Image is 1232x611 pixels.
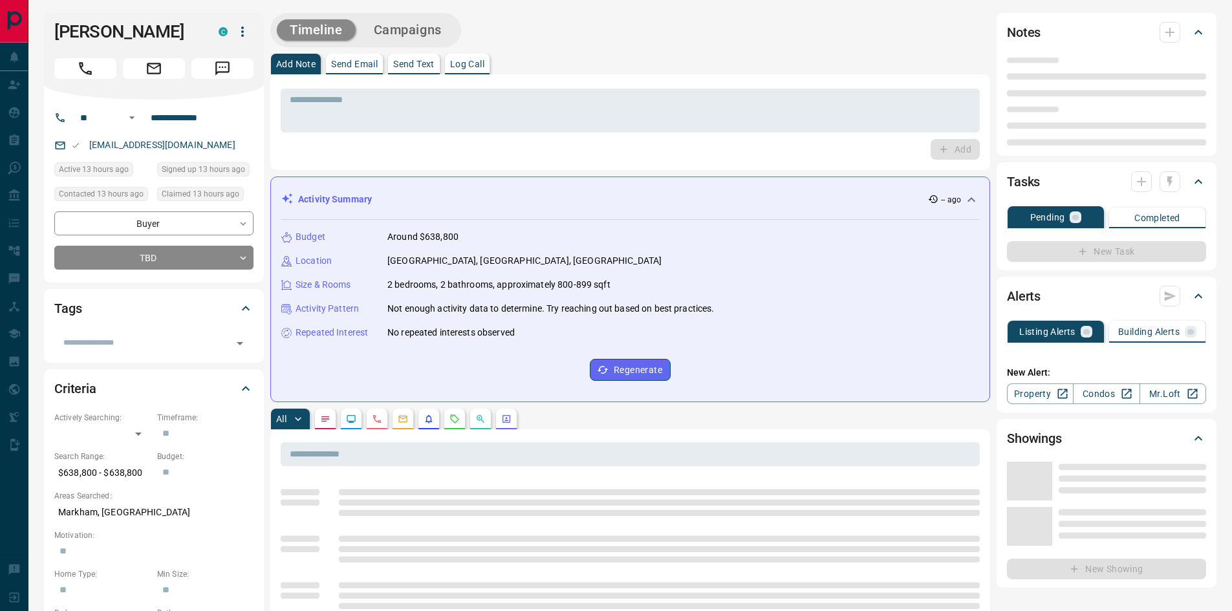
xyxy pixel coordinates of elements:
div: Sun Sep 14 2025 [54,187,151,205]
div: Criteria [54,373,254,404]
h2: Criteria [54,378,96,399]
span: Signed up 13 hours ago [162,163,245,176]
p: Actively Searching: [54,412,151,423]
svg: Calls [372,414,382,424]
div: Alerts [1007,281,1206,312]
p: Add Note [276,59,316,69]
p: Min Size: [157,568,254,580]
p: Activity Summary [298,193,372,206]
p: [GEOGRAPHIC_DATA], [GEOGRAPHIC_DATA], [GEOGRAPHIC_DATA] [387,254,662,268]
svg: Notes [320,414,330,424]
span: Contacted 13 hours ago [59,188,144,200]
p: All [276,414,286,423]
svg: Listing Alerts [424,414,434,424]
p: Timeframe: [157,412,254,423]
p: Search Range: [54,451,151,462]
p: Areas Searched: [54,490,254,502]
svg: Opportunities [475,414,486,424]
svg: Lead Browsing Activity [346,414,356,424]
a: Property [1007,383,1074,404]
p: No repeated interests observed [387,326,515,339]
p: Completed [1134,213,1180,222]
button: Open [231,334,249,352]
h2: Showings [1007,428,1062,449]
svg: Agent Actions [501,414,512,424]
button: Campaigns [361,19,455,41]
p: New Alert: [1007,366,1206,380]
p: Size & Rooms [296,278,351,292]
p: Send Text [393,59,435,69]
div: Sun Sep 14 2025 [54,162,151,180]
p: Home Type: [54,568,151,580]
button: Open [124,110,140,125]
div: Notes [1007,17,1206,48]
button: Regenerate [590,359,671,381]
div: Activity Summary-- ago [281,188,979,211]
a: Mr.Loft [1140,383,1206,404]
span: Email [123,58,185,79]
a: [EMAIL_ADDRESS][DOMAIN_NAME] [89,140,235,150]
button: Timeline [277,19,356,41]
h2: Tasks [1007,171,1040,192]
p: Not enough activity data to determine. Try reaching out based on best practices. [387,302,715,316]
p: Pending [1030,213,1065,222]
h2: Notes [1007,22,1041,43]
p: Location [296,254,332,268]
span: Active 13 hours ago [59,163,129,176]
a: Condos [1073,383,1140,404]
div: Sun Sep 14 2025 [157,162,254,180]
h1: [PERSON_NAME] [54,21,199,42]
p: Budget [296,230,325,244]
h2: Alerts [1007,286,1041,306]
svg: Emails [398,414,408,424]
p: Budget: [157,451,254,462]
p: Markham, [GEOGRAPHIC_DATA] [54,502,254,523]
p: Repeated Interest [296,326,368,339]
svg: Requests [449,414,460,424]
p: Around $638,800 [387,230,459,244]
div: TBD [54,246,254,270]
p: -- ago [941,194,961,206]
svg: Email Valid [71,141,80,150]
div: Sun Sep 14 2025 [157,187,254,205]
p: $638,800 - $638,800 [54,462,151,484]
div: Showings [1007,423,1206,454]
div: Tags [54,293,254,324]
p: Send Email [331,59,378,69]
p: 2 bedrooms, 2 bathrooms, approximately 800-899 sqft [387,278,611,292]
div: Tasks [1007,166,1206,197]
p: Building Alerts [1118,327,1180,336]
span: Call [54,58,116,79]
p: Activity Pattern [296,302,359,316]
h2: Tags [54,298,81,319]
span: Message [191,58,254,79]
span: Claimed 13 hours ago [162,188,239,200]
div: condos.ca [219,27,228,36]
p: Log Call [450,59,484,69]
div: Buyer [54,211,254,235]
p: Motivation: [54,530,254,541]
p: Listing Alerts [1019,327,1075,336]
